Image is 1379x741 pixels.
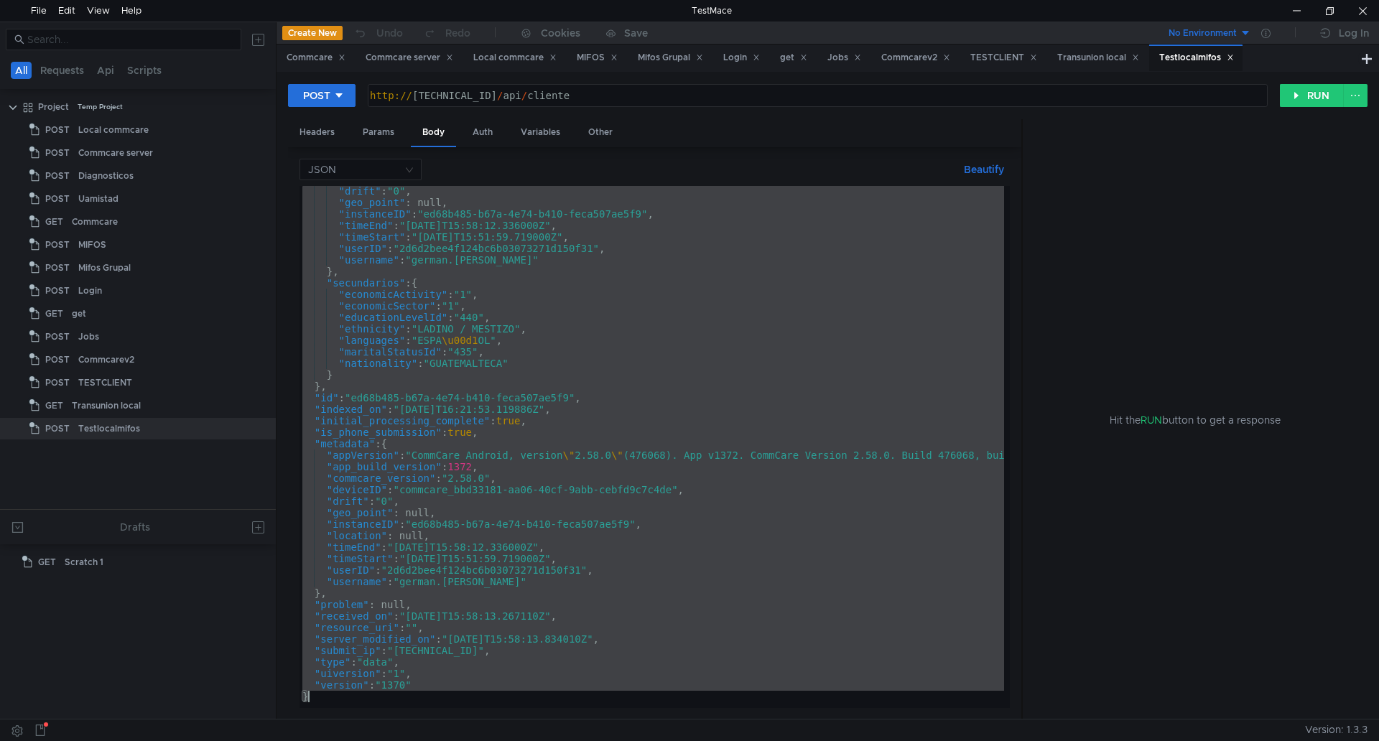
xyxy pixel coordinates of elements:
span: RUN [1141,414,1162,427]
div: Params [351,119,406,146]
button: No Environment [1151,22,1251,45]
span: POST [45,119,70,141]
div: Mifos Grupal [78,257,131,279]
button: Scripts [123,62,166,79]
span: POST [45,418,70,439]
button: All [11,62,32,79]
span: POST [45,280,70,302]
button: Undo [343,22,413,44]
div: Other [577,119,624,146]
div: Redo [445,24,470,42]
div: Local commcare [78,119,149,141]
div: Commcarev2 [78,349,134,370]
div: Save [624,28,648,38]
span: GET [45,395,63,416]
div: Cookies [541,24,580,42]
span: POST [45,372,70,393]
span: Hit the button to get a response [1110,412,1281,428]
button: Create New [282,26,343,40]
div: Scratch 1 [65,551,103,573]
button: Api [93,62,119,79]
div: Login [723,50,760,65]
span: Version: 1.3.3 [1305,719,1368,740]
div: Mifos Grupal [638,50,703,65]
div: Commcarev2 [881,50,950,65]
span: POST [45,142,70,164]
div: Auth [461,119,504,146]
div: POST [303,88,330,103]
button: Requests [36,62,88,79]
div: Headers [288,119,346,146]
div: Commcare server [78,142,153,164]
button: Beautify [958,161,1010,178]
div: get [72,303,86,325]
span: POST [45,257,70,279]
div: Project [38,96,69,118]
div: Login [78,280,102,302]
span: GET [45,211,63,233]
div: Jobs [78,326,99,348]
div: Log In [1339,24,1369,42]
div: Undo [376,24,403,42]
span: POST [45,234,70,256]
div: MIFOS [577,50,618,65]
span: POST [45,188,70,210]
div: TESTCLIENT [970,50,1037,65]
div: Temp Project [78,96,123,118]
button: RUN [1280,84,1344,107]
button: POST [288,84,356,107]
div: Local commcare [473,50,557,65]
div: Drafts [120,518,150,536]
div: Body [411,119,456,147]
div: Transunion local [72,395,141,416]
div: get [780,50,807,65]
input: Search... [27,32,233,47]
div: Testlocalmifos [1159,50,1234,65]
div: Commcare [72,211,118,233]
button: Redo [413,22,480,44]
span: GET [45,303,63,325]
div: Jobs [827,50,861,65]
div: Uamistad [78,188,119,210]
div: TESTCLIENT [78,372,132,393]
div: Variables [509,119,572,146]
div: Commcare server [366,50,453,65]
div: Diagnosticos [78,165,134,187]
div: No Environment [1169,27,1237,40]
div: Transunion local [1057,50,1139,65]
span: POST [45,326,70,348]
div: Testlocalmifos [78,418,140,439]
div: MIFOS [78,234,106,256]
div: Commcare [287,50,345,65]
span: POST [45,165,70,187]
span: GET [38,551,56,573]
span: POST [45,349,70,370]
